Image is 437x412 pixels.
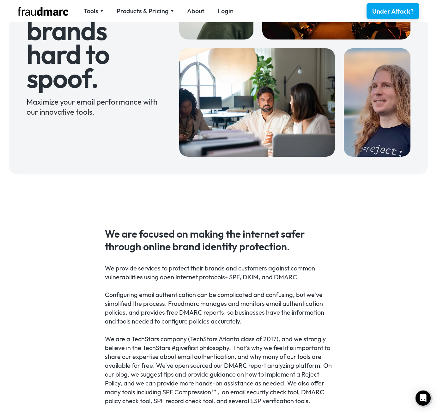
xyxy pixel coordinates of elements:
[416,391,431,406] div: Open Intercom Messenger
[187,7,204,15] a: About
[117,7,174,15] div: Products & Pricing
[105,264,332,405] div: We provide services to protect their brands and customers against common vulnerabilities using op...
[372,7,414,16] div: Under Attack?
[218,7,234,15] a: Login
[367,3,419,19] a: Under Attack?
[27,97,161,117] div: Maximize your email performance with our innovative tools.
[84,7,98,15] div: Tools
[84,7,103,15] div: Tools
[105,227,332,253] h4: We are focused on making the internet safer through online brand identity protection.
[117,7,169,15] div: Products & Pricing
